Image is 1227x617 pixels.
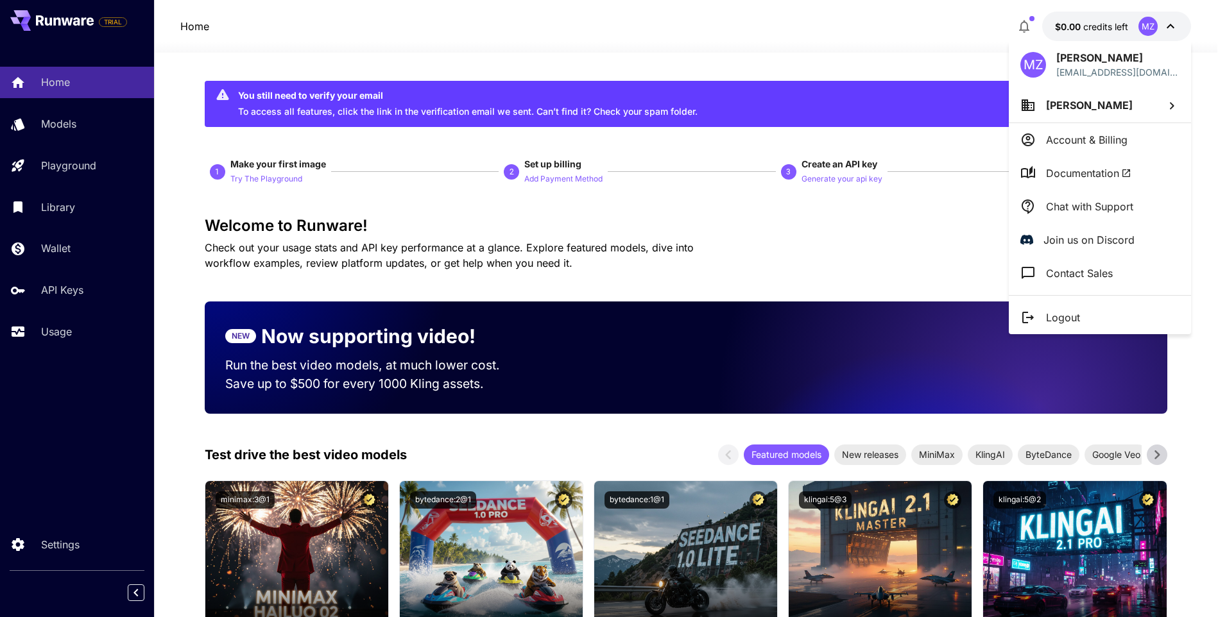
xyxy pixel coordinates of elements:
[1046,132,1128,148] p: Account & Billing
[1056,65,1180,79] p: [EMAIL_ADDRESS][DOMAIN_NAME]
[1046,165,1131,181] span: Documentation
[1046,310,1080,325] p: Logout
[1020,52,1046,78] div: MZ
[1056,50,1180,65] p: [PERSON_NAME]
[1009,88,1191,123] button: [PERSON_NAME]
[1056,65,1180,79] div: mrmuhammadzain97@gmail.com
[1046,266,1113,281] p: Contact Sales
[1043,232,1135,248] p: Join us on Discord
[1046,199,1133,214] p: Chat with Support
[1046,99,1133,112] span: [PERSON_NAME]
